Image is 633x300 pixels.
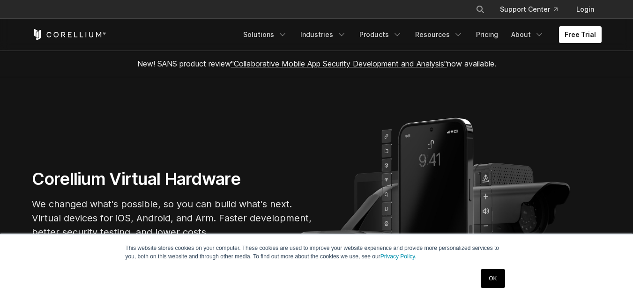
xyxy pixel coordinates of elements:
a: About [506,26,550,43]
div: Navigation Menu [238,26,602,43]
button: Search [472,1,489,18]
a: Privacy Policy. [380,253,417,260]
span: New! SANS product review now available. [137,59,496,68]
a: Login [569,1,602,18]
h1: Corellium Virtual Hardware [32,168,313,190]
a: Free Trial [559,26,602,43]
a: OK [481,269,505,288]
a: "Collaborative Mobile App Security Development and Analysis" [231,59,447,68]
p: We changed what's possible, so you can build what's next. Virtual devices for iOS, Android, and A... [32,197,313,239]
a: Resources [410,26,469,43]
a: Corellium Home [32,29,106,40]
a: Solutions [238,26,293,43]
a: Pricing [470,26,504,43]
div: Navigation Menu [464,1,602,18]
a: Industries [295,26,352,43]
p: This website stores cookies on your computer. These cookies are used to improve your website expe... [126,244,508,261]
a: Products [354,26,408,43]
a: Support Center [492,1,565,18]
